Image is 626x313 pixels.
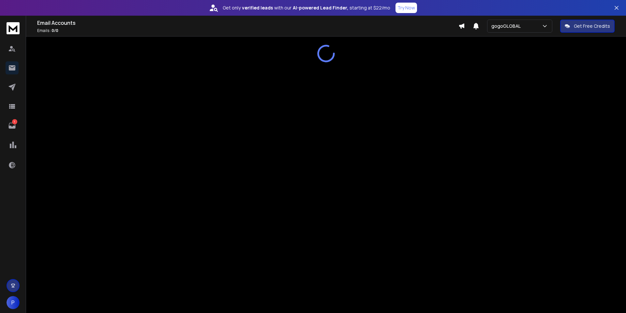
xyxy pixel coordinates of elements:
p: Emails : [37,28,458,33]
a: 1 [6,119,19,132]
button: Get Free Credits [560,20,615,33]
strong: verified leads [242,5,273,11]
button: P [7,296,20,309]
button: Try Now [395,3,417,13]
h1: Email Accounts [37,19,458,27]
p: Get Free Credits [574,23,610,29]
strong: AI-powered Lead Finder, [293,5,348,11]
p: gogoGLOBAL [491,23,523,29]
span: 0 / 0 [52,28,58,33]
p: Try Now [397,5,415,11]
p: Get only with our starting at $22/mo [223,5,390,11]
img: logo [7,22,20,34]
p: 1 [12,119,17,124]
